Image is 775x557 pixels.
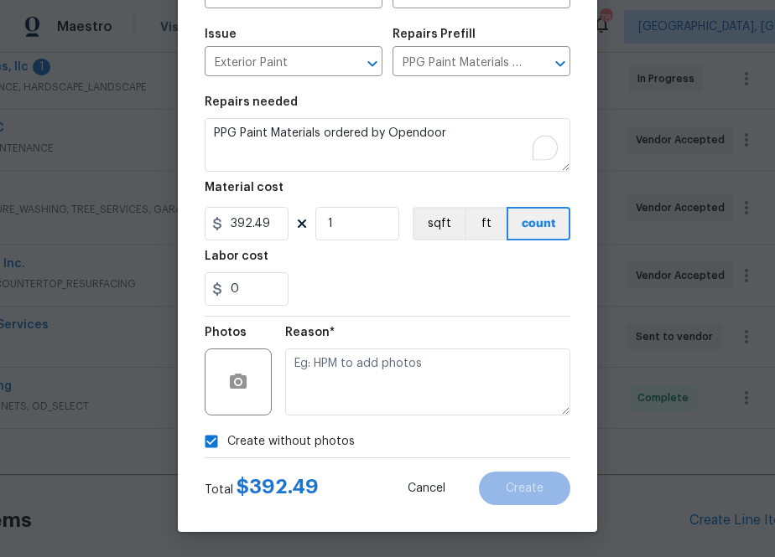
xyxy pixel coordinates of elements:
span: Cancel [408,482,445,495]
h5: Repairs Prefill [393,28,476,40]
button: Open [361,52,384,75]
h5: Reason* [285,327,335,338]
div: Total [205,478,319,498]
span: $ 392.49 [237,477,319,497]
h5: Photos [205,327,247,338]
span: Create [506,482,544,495]
button: Open [549,52,572,75]
h5: Repairs needed [205,96,298,108]
h5: Material cost [205,182,283,193]
button: Cancel [381,472,472,505]
h5: Issue [205,28,237,40]
h5: Labor cost [205,250,268,262]
button: ft [465,207,507,240]
button: Create [479,472,570,505]
textarea: To enrich screen reader interactions, please activate Accessibility in Grammarly extension settings [205,118,570,172]
span: Create without photos [227,433,355,451]
button: count [507,207,570,240]
button: sqft [413,207,465,240]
